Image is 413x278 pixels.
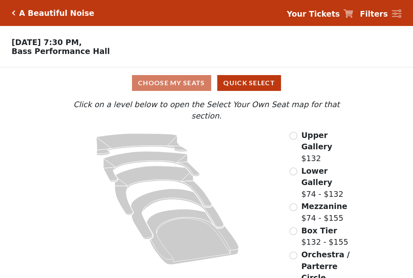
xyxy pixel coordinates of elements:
[301,166,332,187] span: Lower Gallery
[19,9,94,18] h5: A Beautiful Noise
[301,202,347,211] span: Mezzanine
[104,151,200,182] path: Lower Gallery - Seats Available: 159
[301,131,332,151] span: Upper Gallery
[301,226,337,235] span: Box Tier
[147,209,239,265] path: Orchestra / Parterre Circle - Seats Available: 73
[301,165,356,200] label: $74 - $132
[217,75,281,91] button: Quick Select
[301,200,347,224] label: $74 - $155
[97,134,188,155] path: Upper Gallery - Seats Available: 163
[301,129,356,164] label: $132
[287,8,353,20] a: Your Tickets
[301,225,348,248] label: $132 - $155
[287,9,340,18] strong: Your Tickets
[360,8,401,20] a: Filters
[12,10,15,16] a: Click here to go back to filters
[360,9,388,18] strong: Filters
[57,99,355,122] p: Click on a level below to open the Select Your Own Seat map for that section.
